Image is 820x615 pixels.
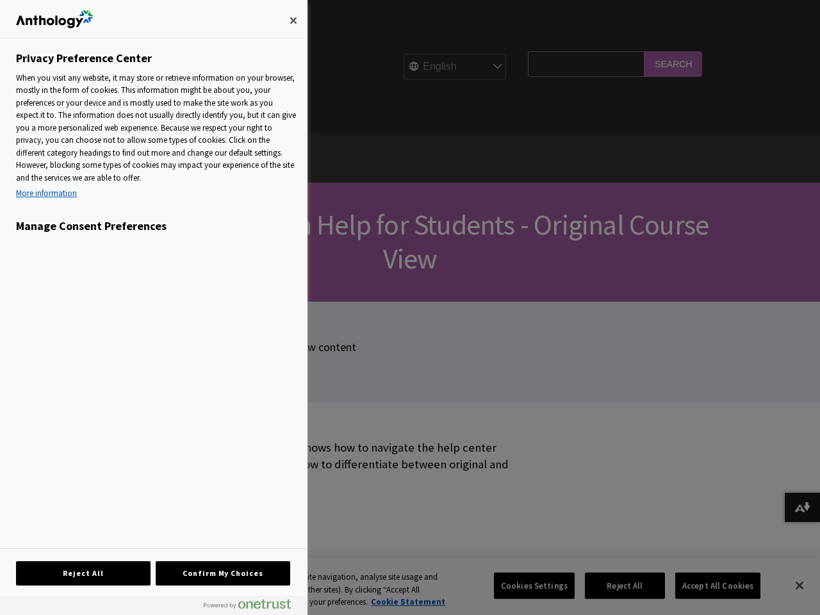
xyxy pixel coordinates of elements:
h3: Manage Consent Preferences [16,219,297,240]
a: Powered by OneTrust Opens in a new Tab [204,599,301,615]
a: More information about your privacy, opens in a new tab [16,187,297,200]
div: When you visit any website, it may store or retrieve information on your browser, mostly in the f... [16,72,297,203]
div: Company Logo [16,6,93,32]
img: Powered by OneTrust Opens in a new Tab [204,599,291,609]
button: Close [279,6,307,35]
button: Confirm My Choices [156,561,290,586]
h2: Privacy Preference Center [16,51,152,65]
button: Reject All [16,561,151,586]
img: Company Logo [16,10,93,28]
